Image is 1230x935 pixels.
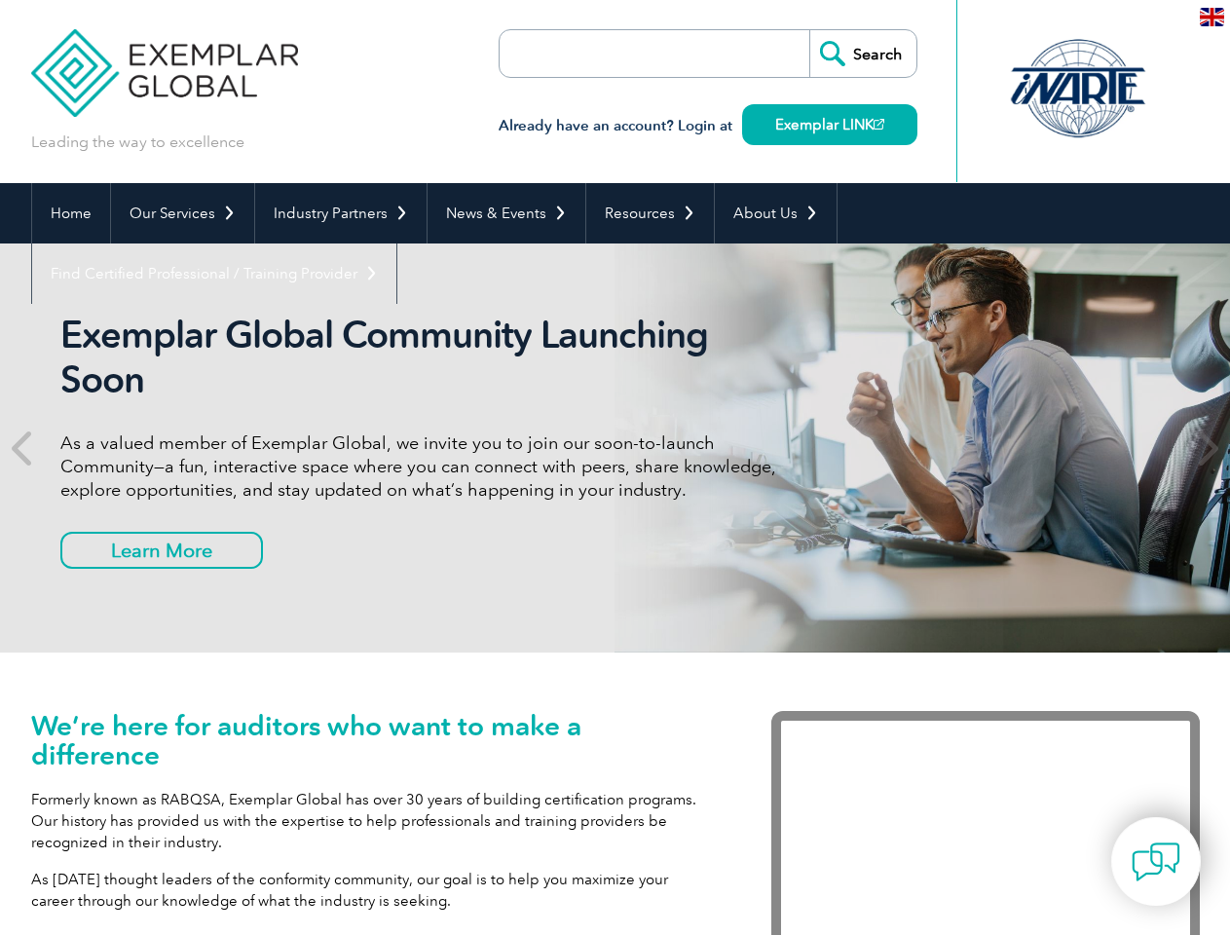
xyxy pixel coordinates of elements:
p: As a valued member of Exemplar Global, we invite you to join our soon-to-launch Community—a fun, ... [60,431,791,502]
a: Learn More [60,532,263,569]
p: Formerly known as RABQSA, Exemplar Global has over 30 years of building certification programs. O... [31,789,713,853]
a: Resources [586,183,714,243]
p: As [DATE] thought leaders of the conformity community, our goal is to help you maximize your care... [31,869,713,912]
h3: Already have an account? Login at [499,114,917,138]
p: Leading the way to excellence [31,131,244,153]
h1: We’re here for auditors who want to make a difference [31,711,713,769]
a: Home [32,183,110,243]
h2: Exemplar Global Community Launching Soon [60,313,791,402]
a: About Us [715,183,837,243]
a: Industry Partners [255,183,427,243]
input: Search [809,30,916,77]
img: open_square.png [874,119,884,130]
a: News & Events [428,183,585,243]
a: Find Certified Professional / Training Provider [32,243,396,304]
a: Exemplar LINK [742,104,917,145]
img: en [1200,8,1224,26]
a: Our Services [111,183,254,243]
img: contact-chat.png [1132,838,1180,886]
